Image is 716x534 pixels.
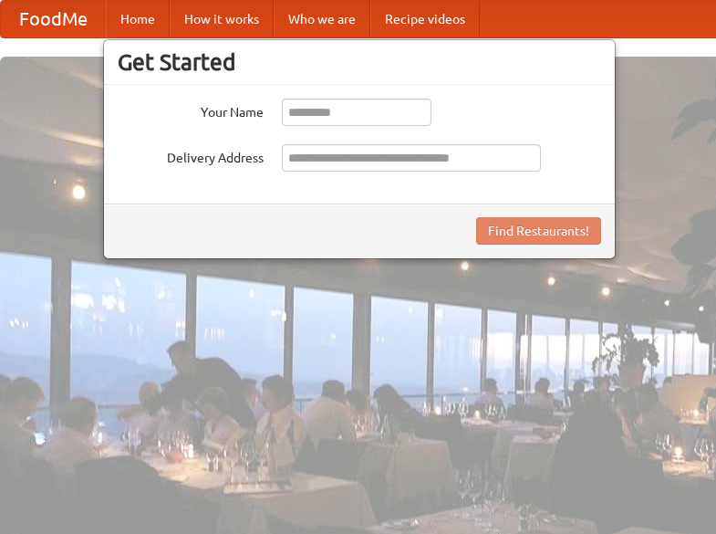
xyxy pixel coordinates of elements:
[476,217,601,245] button: Find Restaurants!
[118,48,601,76] h3: Get Started
[106,1,170,37] a: Home
[370,1,480,37] a: Recipe videos
[118,144,264,167] label: Delivery Address
[118,99,264,121] label: Your Name
[274,1,370,37] a: Who we are
[170,1,274,37] a: How it works
[1,1,106,37] a: FoodMe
